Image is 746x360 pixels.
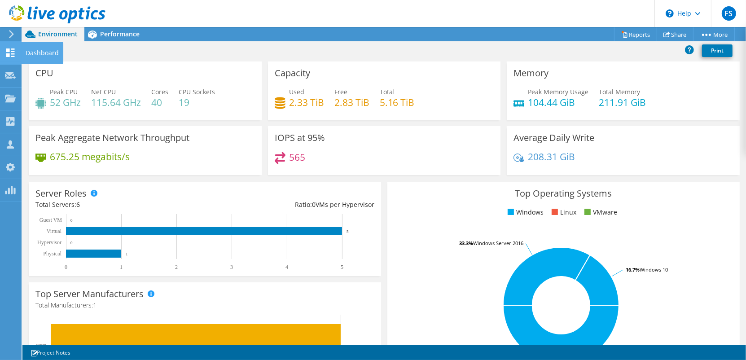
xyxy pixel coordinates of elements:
h3: Peak Aggregate Network Throughput [35,133,189,143]
span: Used [289,88,304,96]
h4: 211.91 GiB [599,97,646,107]
tspan: Windows Server 2016 [473,240,523,246]
text: 3 [230,264,233,270]
span: Total [380,88,395,96]
span: Net CPU [91,88,116,96]
a: Project Notes [24,347,77,358]
span: CPU Sockets [179,88,215,96]
text: Guest VM [39,217,62,223]
span: Performance [100,30,140,38]
tspan: 33.3% [459,240,473,246]
span: 1 [93,301,97,309]
h4: 2.33 TiB [289,97,324,107]
text: 0 [70,241,73,245]
div: Ratio: VMs per Hypervisor [205,200,374,210]
span: Cores [151,88,168,96]
h3: Average Daily Write [513,133,594,143]
a: Reports [614,27,657,41]
h4: 565 [289,152,305,162]
h4: 675.25 megabits/s [50,152,130,162]
span: Peak CPU [50,88,78,96]
h4: 52 GHz [50,97,81,107]
h3: Server Roles [35,189,87,198]
h4: Total Manufacturers: [35,300,374,310]
tspan: 16.7% [626,266,640,273]
text: Hypervisor [37,239,61,246]
a: Share [657,27,693,41]
tspan: Windows 10 [640,266,668,273]
li: Linux [549,207,576,217]
span: Free [334,88,347,96]
text: 5 [341,264,343,270]
text: 1 [120,264,123,270]
text: HPE [36,343,46,349]
text: 0 [65,264,67,270]
h4: 104.44 GiB [528,97,588,107]
svg: \n [666,9,674,18]
h4: 115.64 GHz [91,97,141,107]
a: Print [702,44,733,57]
div: Dashboard [21,42,63,64]
h3: Capacity [275,68,310,78]
span: 6 [76,200,80,209]
span: Peak Memory Usage [528,88,588,96]
h4: 19 [179,97,215,107]
h4: 40 [151,97,168,107]
h4: 2.83 TiB [334,97,369,107]
h4: 208.31 GiB [528,152,575,162]
h3: Top Server Manufacturers [35,289,144,299]
h3: Top Operating Systems [394,189,733,198]
li: VMware [582,207,617,217]
text: 1 [345,343,348,349]
text: 1 [126,252,128,256]
h3: Memory [513,68,549,78]
span: FS [722,6,736,21]
text: 0 [70,218,73,223]
h3: CPU [35,68,53,78]
li: Windows [505,207,544,217]
h3: IOPS at 95% [275,133,325,143]
span: 0 [312,200,316,209]
text: Virtual [47,228,62,234]
span: Total Memory [599,88,640,96]
text: 2 [175,264,178,270]
text: Physical [43,250,61,257]
text: 4 [285,264,288,270]
text: 5 [347,229,349,234]
a: More [693,27,735,41]
h4: 5.16 TiB [380,97,415,107]
div: Total Servers: [35,200,205,210]
span: Environment [38,30,78,38]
